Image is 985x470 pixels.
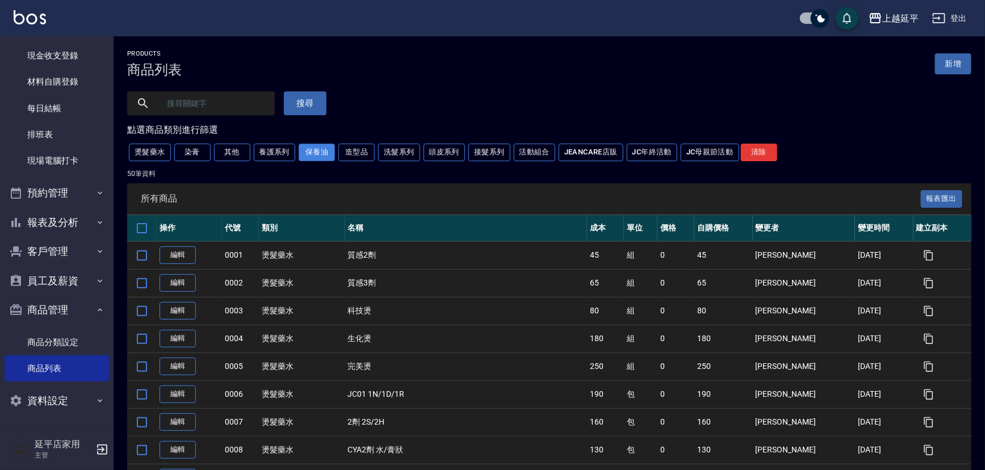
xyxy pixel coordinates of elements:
[5,386,109,416] button: 資料設定
[657,436,694,464] td: 0
[624,436,657,464] td: 包
[624,297,657,325] td: 組
[259,215,345,242] th: 類別
[345,325,588,352] td: 生化燙
[855,325,913,352] td: [DATE]
[127,50,182,57] h2: Products
[657,269,694,297] td: 0
[5,266,109,296] button: 員工及薪資
[222,352,259,380] td: 0005
[855,215,913,242] th: 變更時間
[657,408,694,436] td: 0
[5,329,109,355] a: 商品分類設定
[559,144,623,161] button: JeanCare店販
[160,274,196,292] a: 編輯
[222,241,259,269] td: 0001
[338,144,375,161] button: 造型品
[694,325,752,352] td: 180
[855,297,913,325] td: [DATE]
[855,408,913,436] td: [DATE]
[259,297,345,325] td: 燙髮藥水
[259,436,345,464] td: 燙髮藥水
[587,436,624,464] td: 130
[624,325,657,352] td: 組
[345,241,588,269] td: 質感2劑
[254,144,296,161] button: 養護系列
[694,408,752,436] td: 160
[345,436,588,464] td: CYA2劑 水/膏狀
[694,241,752,269] td: 45
[855,269,913,297] td: [DATE]
[5,355,109,381] a: 商品列表
[345,352,588,380] td: 完美燙
[657,325,694,352] td: 0
[35,439,93,450] h5: 延平店家用
[160,330,196,347] a: 編輯
[345,215,588,242] th: 名稱
[5,237,109,266] button: 客戶管理
[624,408,657,436] td: 包
[160,385,196,403] a: 編輯
[753,352,856,380] td: [PERSON_NAME]
[214,144,250,161] button: 其他
[345,408,588,436] td: 2劑 2S/2H
[5,295,109,325] button: 商品管理
[5,69,109,95] a: 材料自購登錄
[5,178,109,208] button: 預約管理
[864,7,923,30] button: 上越延平
[222,325,259,352] td: 0004
[259,380,345,408] td: 燙髮藥水
[753,325,856,352] td: [PERSON_NAME]
[657,380,694,408] td: 0
[694,215,752,242] th: 自購價格
[753,215,856,242] th: 變更者
[299,144,335,161] button: 保養油
[587,215,624,242] th: 成本
[855,436,913,464] td: [DATE]
[928,8,971,29] button: 登出
[587,241,624,269] td: 45
[424,144,466,161] button: 頭皮系列
[345,269,588,297] td: 質感3劑
[159,88,266,119] input: 搜尋關鍵字
[694,297,752,325] td: 80
[222,269,259,297] td: 0002
[855,352,913,380] td: [DATE]
[222,297,259,325] td: 0003
[836,7,858,30] button: save
[694,436,752,464] td: 130
[753,241,856,269] td: [PERSON_NAME]
[14,10,46,24] img: Logo
[921,190,963,208] button: 報表匯出
[160,441,196,459] a: 編輯
[5,208,109,237] button: 報表及分析
[753,269,856,297] td: [PERSON_NAME]
[681,144,739,161] button: JC母親節活動
[259,241,345,269] td: 燙髮藥水
[127,62,182,78] h3: 商品列表
[129,144,171,161] button: 燙髮藥水
[160,358,196,375] a: 編輯
[222,408,259,436] td: 0007
[587,408,624,436] td: 160
[694,380,752,408] td: 190
[514,144,556,161] button: 活動組合
[694,269,752,297] td: 65
[259,269,345,297] td: 燙髮藥水
[855,241,913,269] td: [DATE]
[160,302,196,320] a: 編輯
[284,91,326,115] button: 搜尋
[753,380,856,408] td: [PERSON_NAME]
[127,124,971,136] div: 點選商品類別進行篩選
[753,436,856,464] td: [PERSON_NAME]
[222,380,259,408] td: 0006
[160,413,196,431] a: 編輯
[657,297,694,325] td: 0
[624,269,657,297] td: 組
[222,436,259,464] td: 0008
[657,241,694,269] td: 0
[9,438,32,461] img: Person
[378,144,420,161] button: 洗髮系列
[587,325,624,352] td: 180
[259,352,345,380] td: 燙髮藥水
